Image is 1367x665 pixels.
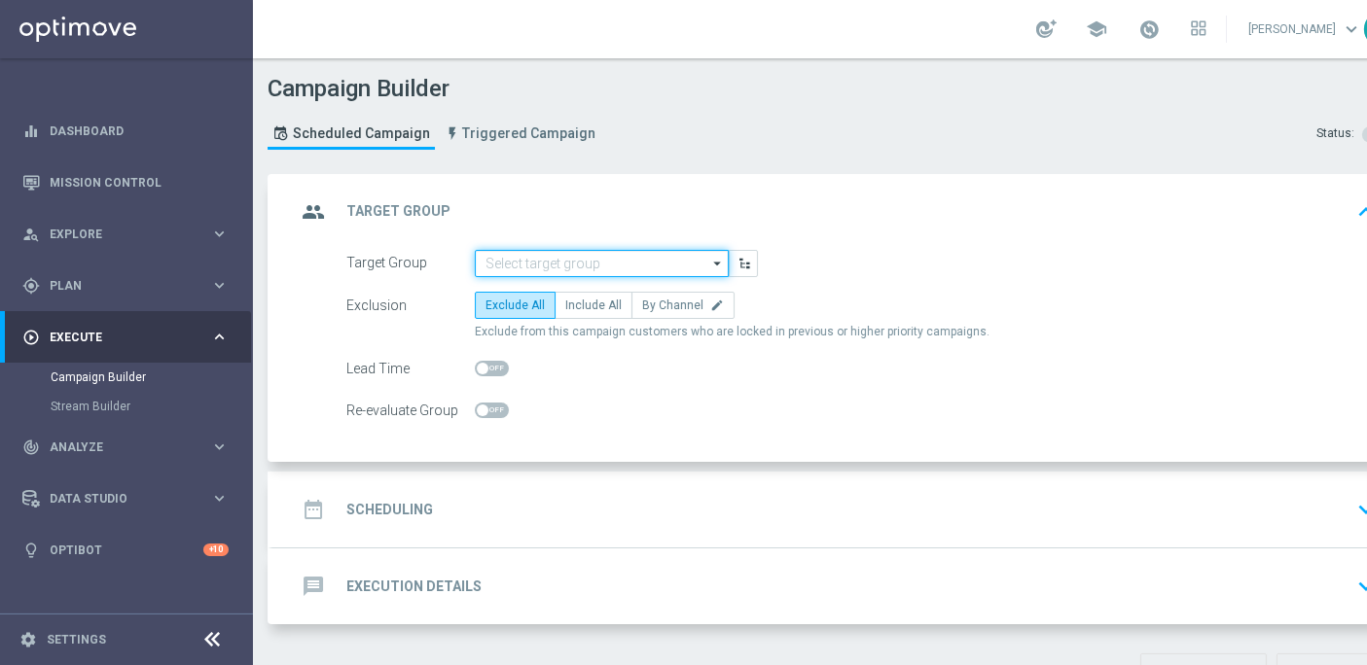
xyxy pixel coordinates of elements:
[440,118,600,150] a: Triggered Campaign
[21,491,230,507] button: Data Studio keyboard_arrow_right
[21,175,230,191] button: Mission Control
[51,369,202,385] a: Campaign Builder
[22,277,40,295] i: gps_fixed
[21,278,230,294] button: gps_fixed Plan keyboard_arrow_right
[642,298,703,312] span: By Channel
[296,194,331,229] i: group
[710,298,724,312] i: edit
[51,363,251,392] div: Campaign Builder
[22,438,40,456] i: track_changes
[21,227,230,242] button: person_search Explore keyboard_arrow_right
[22,542,40,559] i: lightbulb
[346,250,475,277] div: Target Group
[50,493,210,505] span: Data Studio
[296,492,331,527] i: date_range
[1341,18,1362,40] span: keyboard_arrow_down
[1246,15,1364,44] a: [PERSON_NAME]keyboard_arrow_down
[1316,125,1354,143] div: Status:
[1086,18,1107,40] span: school
[22,122,40,140] i: equalizer
[51,392,251,421] div: Stream Builder
[22,157,229,208] div: Mission Control
[296,569,331,604] i: message
[19,631,37,648] i: settings
[268,118,435,150] a: Scheduled Campaign
[47,634,106,646] a: Settings
[22,524,229,576] div: Optibot
[21,542,230,558] button: lightbulb Optibot +10
[210,276,229,295] i: keyboard_arrow_right
[565,298,622,312] span: Include All
[21,123,230,139] button: equalizer Dashboard
[50,157,229,208] a: Mission Control
[210,489,229,507] i: keyboard_arrow_right
[346,397,475,424] div: Re-evaluate Group
[268,75,605,103] h1: Campaign Builder
[210,328,229,346] i: keyboard_arrow_right
[50,524,203,576] a: Optibot
[346,202,450,221] h2: Target Group
[22,226,40,243] i: person_search
[346,292,475,319] div: Exclusion
[51,399,202,414] a: Stream Builder
[486,298,545,312] span: Exclude All
[21,439,230,455] button: track_changes Analyze keyboard_arrow_right
[21,330,230,345] button: play_circle_outline Execute keyboard_arrow_right
[22,105,229,157] div: Dashboard
[708,251,728,276] i: arrow_drop_down
[346,355,475,382] div: Lead Time
[475,324,989,340] span: Exclude from this campaign customers who are locked in previous or higher priority campaigns.
[346,577,482,596] h2: Execution Details
[346,501,433,519] h2: Scheduling
[22,438,210,456] div: Analyze
[50,228,210,240] span: Explore
[210,225,229,243] i: keyboard_arrow_right
[210,437,229,456] i: keyboard_arrow_right
[50,280,210,292] span: Plan
[22,329,210,346] div: Execute
[50,105,229,157] a: Dashboard
[50,332,210,343] span: Execute
[462,125,595,142] span: Triggered Campaign
[50,441,210,453] span: Analyze
[22,329,40,346] i: play_circle_outline
[22,490,210,507] div: Data Studio
[22,226,210,243] div: Explore
[475,250,729,277] input: Select target group
[203,543,229,556] div: +10
[22,277,210,295] div: Plan
[293,125,430,142] span: Scheduled Campaign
